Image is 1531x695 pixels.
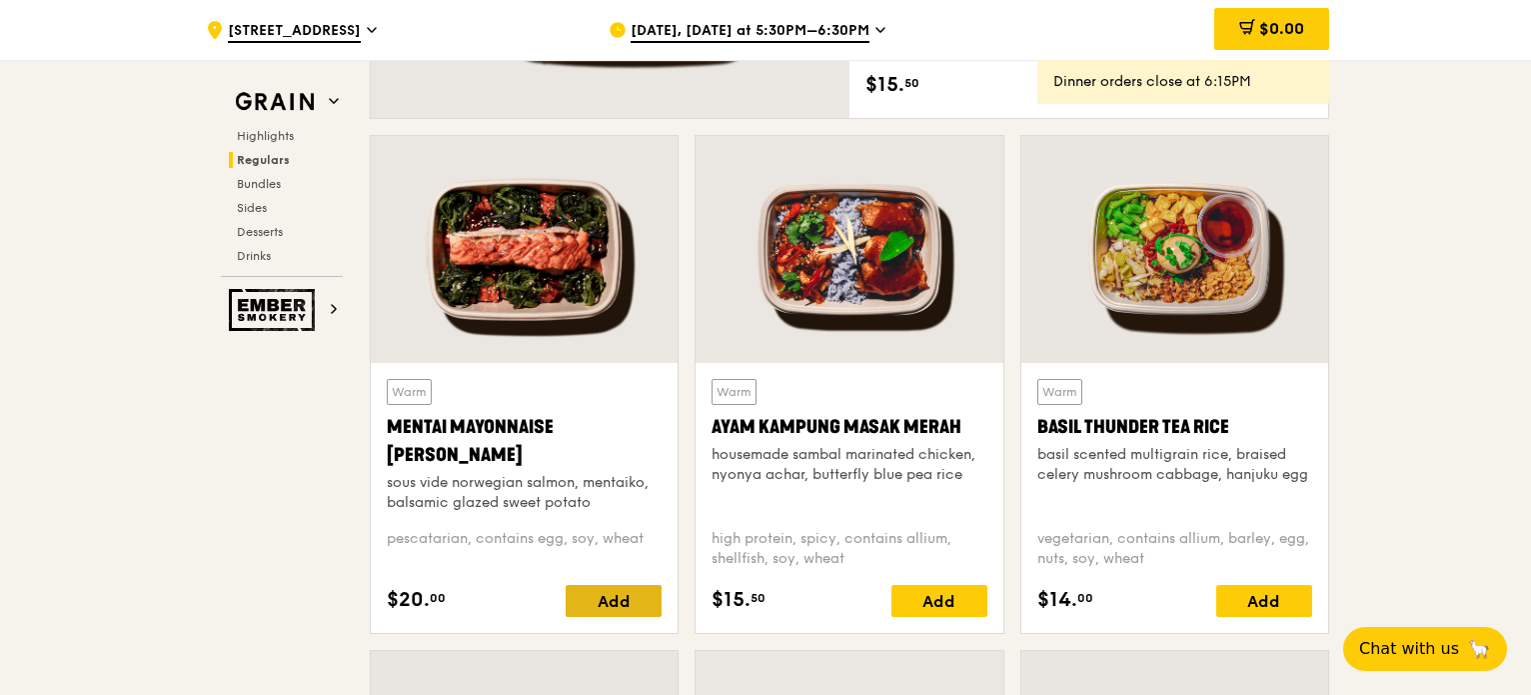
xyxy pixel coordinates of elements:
img: Ember Smokery web logo [229,289,321,331]
span: Sides [237,201,267,215]
span: [DATE], [DATE] at 5:30PM–6:30PM [631,21,869,43]
div: vegetarian, contains allium, barley, egg, nuts, soy, wheat [1037,529,1312,569]
span: 🦙 [1467,637,1491,661]
div: Mentai Mayonnaise [PERSON_NAME] [387,413,662,469]
span: $0.00 [1259,19,1304,38]
div: Dinner orders close at 6:15PM [1053,72,1313,92]
span: $15. [712,585,751,615]
span: [STREET_ADDRESS] [228,21,361,43]
div: high protein, spicy, contains allium, shellfish, soy, wheat [712,529,986,569]
span: 00 [1077,590,1093,606]
button: Chat with us🦙 [1343,627,1507,671]
div: Basil Thunder Tea Rice [1037,413,1312,441]
span: Highlights [237,129,294,143]
div: Warm [387,379,432,405]
div: pescatarian, contains egg, soy, wheat [387,529,662,569]
img: Grain web logo [229,84,321,120]
div: Warm [712,379,757,405]
span: $14. [1037,585,1077,615]
span: Regulars [237,153,290,167]
span: Drinks [237,249,271,263]
span: 50 [751,590,765,606]
span: 50 [904,75,919,91]
span: $20. [387,585,430,615]
div: Add [1216,585,1312,617]
div: Add [891,585,987,617]
span: 00 [430,590,446,606]
div: sous vide norwegian salmon, mentaiko, balsamic glazed sweet potato [387,473,662,513]
div: basil scented multigrain rice, braised celery mushroom cabbage, hanjuku egg [1037,445,1312,485]
div: Warm [1037,379,1082,405]
div: Ayam Kampung Masak Merah [712,413,986,441]
span: Chat with us [1359,637,1459,661]
span: Bundles [237,177,281,191]
div: housemade sambal marinated chicken, nyonya achar, butterfly blue pea rice [712,445,986,485]
span: $15. [865,70,904,100]
span: Desserts [237,225,283,239]
div: Add [566,585,662,617]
